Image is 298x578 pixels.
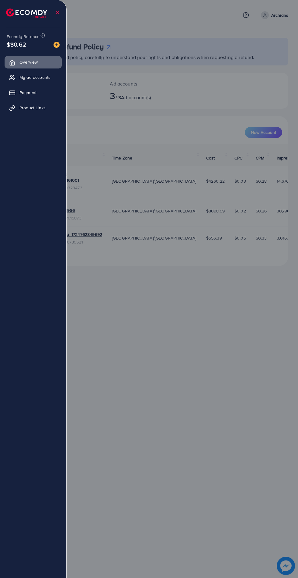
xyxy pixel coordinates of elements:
img: image [54,42,60,48]
span: Product Links [19,105,46,111]
img: logo [6,9,47,18]
span: Ecomdy Balance [7,33,40,40]
span: $30.62 [7,40,26,49]
a: Overview [5,56,62,68]
span: Overview [19,59,38,65]
a: Payment [5,86,62,99]
a: Product Links [5,102,62,114]
span: My ad accounts [19,74,50,80]
span: Payment [19,89,36,96]
a: My ad accounts [5,71,62,83]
